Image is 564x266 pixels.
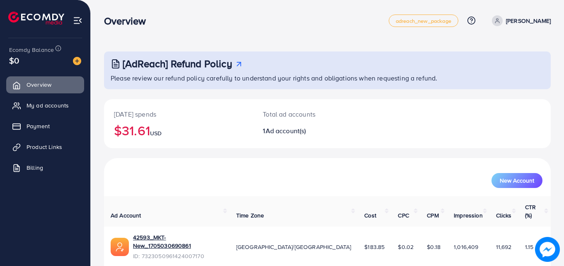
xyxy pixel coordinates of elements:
[6,118,84,134] a: Payment
[506,16,551,26] p: [PERSON_NAME]
[525,203,536,220] span: CTR (%)
[27,143,62,151] span: Product Links
[27,81,51,89] span: Overview
[427,211,438,220] span: CPM
[8,12,64,24] img: logo
[396,18,451,24] span: adreach_new_package
[27,101,69,110] span: My ad accounts
[114,109,243,119] p: [DATE] spends
[364,211,376,220] span: Cost
[500,178,534,183] span: New Account
[454,211,483,220] span: Impression
[236,211,264,220] span: Time Zone
[236,243,351,251] span: [GEOGRAPHIC_DATA]/[GEOGRAPHIC_DATA]
[6,97,84,114] a: My ad accounts
[27,164,43,172] span: Billing
[398,243,414,251] span: $0.02
[133,252,223,260] span: ID: 7323050961424007170
[73,57,81,65] img: image
[263,127,355,135] h2: 1
[9,54,19,66] span: $0
[263,109,355,119] p: Total ad accounts
[536,238,559,261] img: image
[27,122,50,130] span: Payment
[104,15,152,27] h3: Overview
[114,122,243,138] h2: $31.61
[364,243,385,251] span: $183.85
[133,233,223,250] a: 42593_MKT-New_1705030690861
[111,211,141,220] span: Ad Account
[150,129,162,137] span: USD
[489,15,551,26] a: [PERSON_NAME]
[111,238,129,256] img: ic-ads-acc.e4c84228.svg
[73,16,82,25] img: menu
[427,243,441,251] span: $0.18
[525,243,534,251] span: 1.15
[111,73,546,83] p: Please review our refund policy carefully to understand your rights and obligations when requesti...
[398,211,409,220] span: CPC
[9,46,54,54] span: Ecomdy Balance
[266,126,306,135] span: Ad account(s)
[496,211,512,220] span: Clicks
[123,58,232,70] h3: [AdReach] Refund Policy
[6,139,84,155] a: Product Links
[454,243,478,251] span: 1,016,409
[491,173,542,188] button: New Account
[389,15,458,27] a: adreach_new_package
[6,76,84,93] a: Overview
[6,159,84,176] a: Billing
[496,243,512,251] span: 11,692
